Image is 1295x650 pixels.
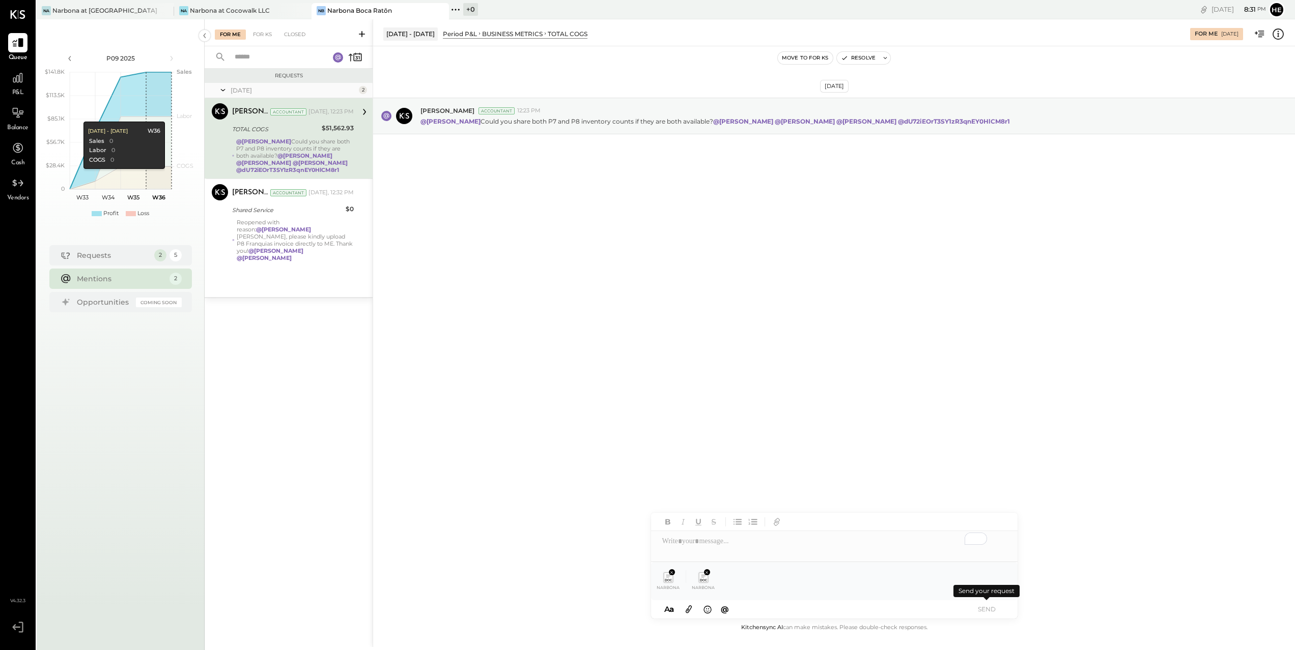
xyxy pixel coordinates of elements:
[651,531,1018,551] div: To enrich screen reader interactions, please activate Accessibility in Grammarly extension settings
[1199,4,1209,15] div: copy link
[359,86,367,94] div: 2
[76,194,89,201] text: W33
[46,162,65,169] text: $28.4K
[111,146,115,155] div: 0
[383,27,438,40] div: [DATE] - [DATE]
[232,107,268,117] div: [PERSON_NAME]
[778,52,833,64] button: Move to for ks
[661,604,678,615] button: Aa
[154,249,166,261] div: 2
[7,194,29,203] span: Vendors
[322,123,354,133] div: $51,562.93
[190,6,270,15] div: Narbona at Cocowalk LLC
[89,146,106,155] div: Labor
[77,274,164,284] div: Mentions
[237,254,292,261] strong: @[PERSON_NAME]
[232,188,268,198] div: [PERSON_NAME]
[420,106,474,115] span: [PERSON_NAME]
[478,107,515,114] div: Accountant
[346,204,354,214] div: $0
[236,138,354,173] div: Could you share both P7 and P8 inventory counts if they are both available?
[47,115,65,122] text: $85.1K
[1,138,35,168] a: Cash
[88,128,127,135] div: [DATE] - [DATE]
[692,585,715,590] span: NARBONA_Boca_Raton_inventory_2025_08_11-P-08.xls
[136,298,182,307] div: Coming Soon
[731,515,744,528] button: Unordered List
[179,6,188,15] div: Na
[89,156,105,164] div: COGS
[46,138,65,145] text: $56.7K
[248,29,277,40] div: For KS
[170,249,182,261] div: 5
[232,124,319,134] div: TOTAL COGS
[77,250,149,260] div: Requests
[237,219,354,261] div: Reopened with reason: [PERSON_NAME], please kindly upload P8 Franquias invoice directly to ME. Th...
[482,29,543,38] div: BUSINESS METRICS
[463,3,478,16] div: + 0
[517,107,541,115] span: 12:23 PM
[837,52,880,64] button: Resolve
[9,53,27,63] span: Queue
[277,152,332,159] strong: @[PERSON_NAME]
[170,273,182,285] div: 2
[308,189,354,197] div: [DATE], 12:32 PM
[215,29,246,40] div: For Me
[721,604,729,614] span: @
[137,210,149,218] div: Loss
[775,117,835,125] strong: @[PERSON_NAME]
[1269,2,1285,18] button: He
[1212,5,1266,14] div: [DATE]
[420,117,1011,126] p: Could you share both P7 and P8 inventory counts if they are both available?
[89,137,104,145] div: Sales
[77,54,164,63] div: P09 2025
[713,117,773,125] strong: @[PERSON_NAME]
[236,138,291,145] strong: @[PERSON_NAME]
[236,159,291,166] strong: @[PERSON_NAME]
[669,604,674,614] span: a
[270,108,306,115] div: Accountant
[327,6,392,15] div: Narbona Boca Ratōn
[232,205,343,215] div: Shared Service
[52,6,159,15] div: Narbona at [GEOGRAPHIC_DATA] LLC
[317,6,326,15] div: NB
[443,29,477,38] div: Period P&L
[256,226,311,233] strong: @[PERSON_NAME]
[279,29,311,40] div: Closed
[707,515,720,528] button: Strikethrough
[77,297,131,307] div: Opportunities
[1,103,35,133] a: Balance
[270,189,306,196] div: Accountant
[967,602,1007,616] button: SEND
[46,92,65,99] text: $113.5K
[147,127,160,135] div: W36
[152,194,165,201] text: W36
[210,72,368,79] div: Requests
[1,33,35,63] a: Queue
[42,6,51,15] div: Na
[177,162,193,169] text: COGS
[11,159,24,168] span: Cash
[127,194,139,201] text: W35
[1221,31,1238,38] div: [DATE]
[657,585,680,590] span: NARBONA_Boca_Raton_inventory_2025_07_14-P07.xls
[12,88,24,98] span: P&L
[308,108,354,116] div: [DATE], 12:23 PM
[101,194,115,201] text: W34
[110,156,114,164] div: 0
[677,515,690,528] button: Italic
[836,117,896,125] strong: @[PERSON_NAME]
[248,247,303,254] strong: @[PERSON_NAME]
[746,515,759,528] button: Ordered List
[177,68,192,75] text: Sales
[103,210,119,218] div: Profit
[293,159,348,166] strong: @[PERSON_NAME]
[820,80,849,93] div: [DATE]
[61,185,65,192] text: 0
[231,86,356,95] div: [DATE]
[661,515,674,528] button: Bold
[420,117,481,125] strong: @[PERSON_NAME]
[898,117,1010,125] strong: @dU72iEOrT3SY1zR3qnEY0HlCM8r1
[177,112,192,120] text: Labor
[718,603,732,615] button: @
